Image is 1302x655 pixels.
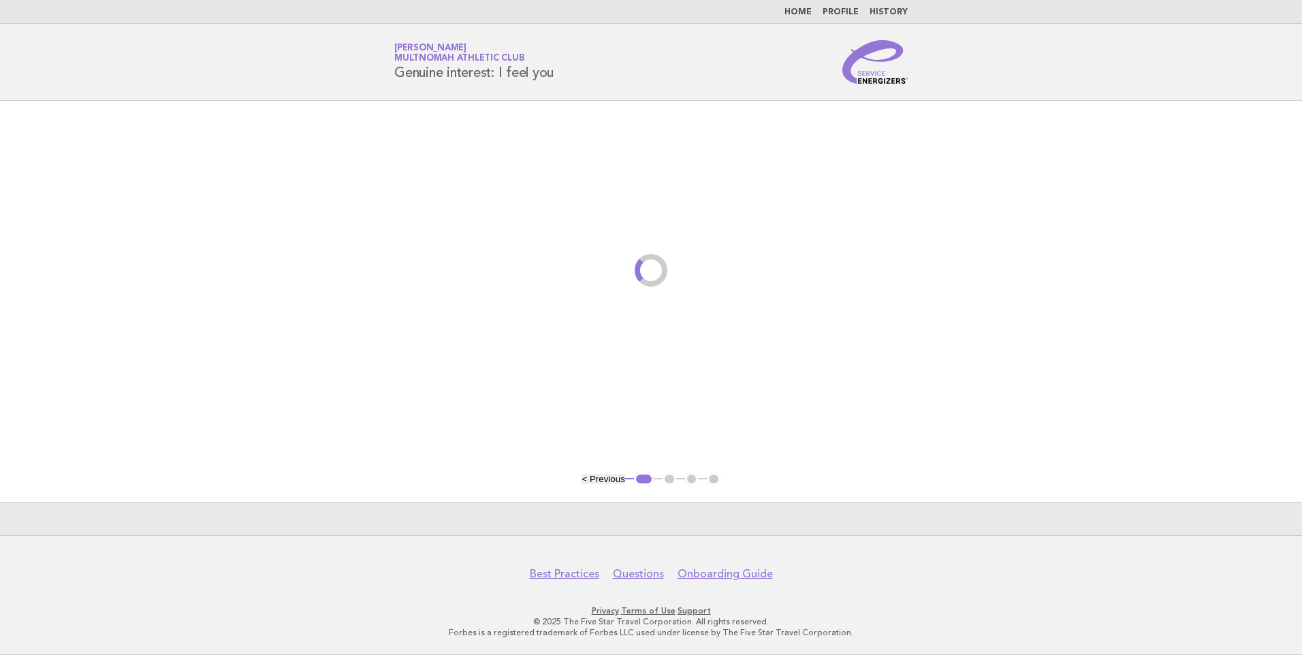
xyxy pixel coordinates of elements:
[394,54,524,63] span: Multnomah Athletic Club
[530,567,599,581] a: Best Practices
[234,605,1068,616] p: · ·
[621,606,676,616] a: Terms of Use
[234,616,1068,627] p: © 2025 The Five Star Travel Corporation. All rights reserved.
[592,606,619,616] a: Privacy
[678,606,711,616] a: Support
[842,40,908,84] img: Service Energizers
[394,44,524,63] a: [PERSON_NAME]Multnomah Athletic Club
[870,8,908,16] a: History
[613,567,664,581] a: Questions
[234,627,1068,638] p: Forbes is a registered trademark of Forbes LLC used under license by The Five Star Travel Corpora...
[394,44,554,80] h1: Genuine interest: I feel you
[823,8,859,16] a: Profile
[678,567,773,581] a: Onboarding Guide
[784,8,812,16] a: Home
